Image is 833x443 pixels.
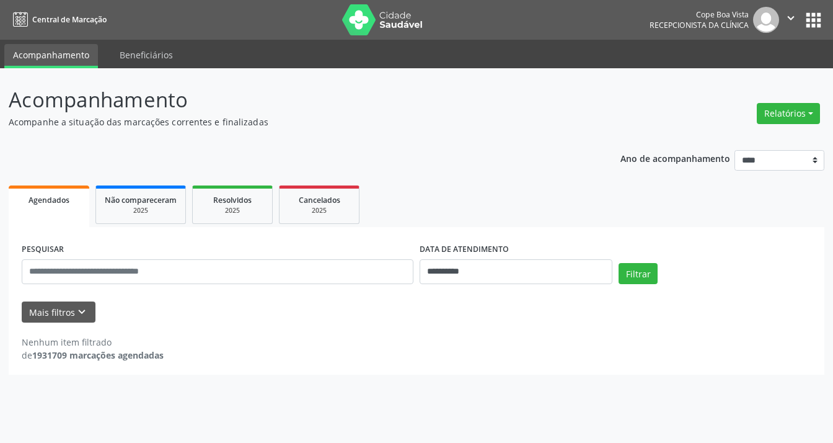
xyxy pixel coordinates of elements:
a: Acompanhamento [4,44,98,68]
p: Acompanhamento [9,84,580,115]
img: img [753,7,779,33]
button: apps [803,9,824,31]
button: Mais filtroskeyboard_arrow_down [22,302,95,323]
p: Ano de acompanhamento [620,150,730,166]
a: Central de Marcação [9,9,107,30]
button: Filtrar [619,263,658,284]
div: de [22,349,164,362]
label: PESQUISAR [22,240,64,259]
div: Nenhum item filtrado [22,336,164,349]
i: keyboard_arrow_down [75,305,89,319]
span: Cancelados [299,195,340,205]
i:  [784,11,798,25]
a: Beneficiários [111,44,182,66]
div: 2025 [105,206,177,215]
span: Não compareceram [105,195,177,205]
button:  [779,7,803,33]
button: Relatórios [757,103,820,124]
p: Acompanhe a situação das marcações correntes e finalizadas [9,115,580,128]
div: Cope Boa Vista [650,9,749,20]
div: 2025 [288,206,350,215]
span: Resolvidos [213,195,252,205]
strong: 1931709 marcações agendadas [32,349,164,361]
span: Recepcionista da clínica [650,20,749,30]
span: Central de Marcação [32,14,107,25]
div: 2025 [201,206,263,215]
span: Agendados [29,195,69,205]
label: DATA DE ATENDIMENTO [420,240,509,259]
